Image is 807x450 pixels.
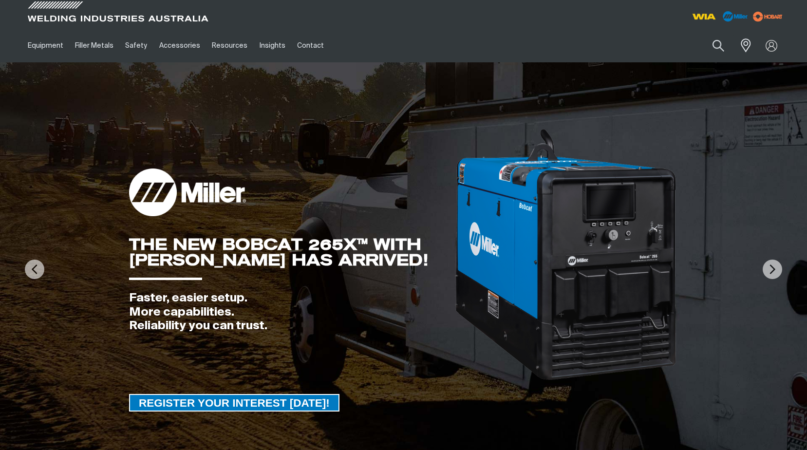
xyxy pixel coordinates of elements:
[153,29,206,62] a: Accessories
[22,29,69,62] a: Equipment
[291,29,330,62] a: Contact
[689,34,734,57] input: Product name or item number...
[750,9,786,24] img: miller
[130,394,338,412] span: REGISTER YOUR INTEREST [DATE]!
[25,260,44,279] img: PrevArrow
[129,237,454,268] div: THE NEW BOBCAT 265X™ WITH [PERSON_NAME] HAS ARRIVED!
[22,29,595,62] nav: Main
[702,34,735,57] button: Search products
[253,29,291,62] a: Insights
[119,29,153,62] a: Safety
[206,29,253,62] a: Resources
[69,29,119,62] a: Filler Metals
[129,291,454,333] div: Faster, easier setup. More capabilities. Reliability you can trust.
[763,260,782,279] img: NextArrow
[129,394,339,412] a: REGISTER YOUR INTEREST TODAY!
